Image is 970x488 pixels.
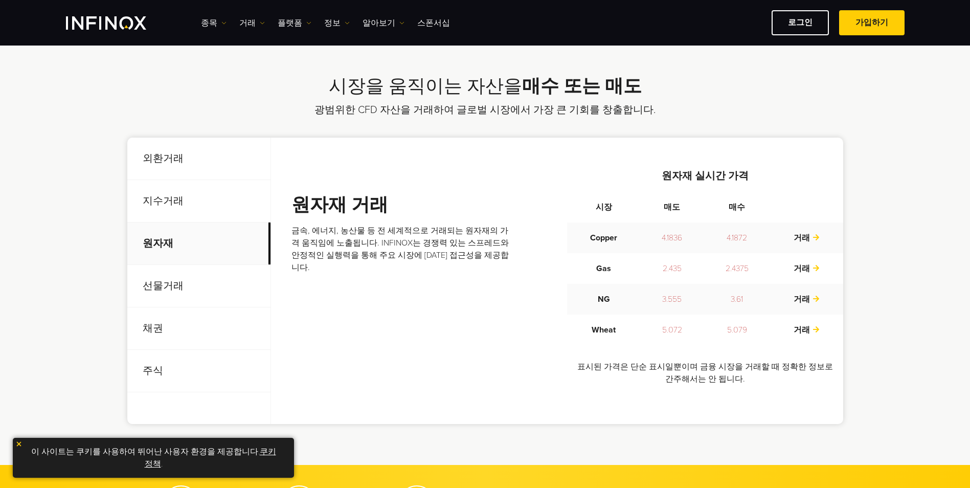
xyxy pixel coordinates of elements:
[772,10,829,35] a: 로그인
[127,180,270,223] p: 지수거래
[66,16,170,30] a: INFINOX Logo
[704,223,771,253] td: 4.1872
[127,265,270,307] p: 선물거래
[640,223,703,253] td: 4.1836
[291,225,512,274] p: 금속, 에너지, 농산물 등 전 세계적으로 거래되는 원자재의 가격 움직임에 노출됩니다. INFINOX는 경쟁력 있는 스프레드와 안정적인 실행력을 통해 주요 시장에 [DATE] ...
[15,440,22,448] img: yellow close icon
[640,284,703,315] td: 3.555
[522,75,642,97] strong: 매수 또는 매도
[704,253,771,284] td: 2.4375
[794,263,820,274] a: 거래
[662,170,749,182] strong: 원자재 실시간 가격
[363,17,404,29] a: 알아보기
[567,361,843,385] p: 표시된 가격은 단순 표시일뿐이며 금융 시장을 거래할 때 정확한 정보로 간주해서는 안 됩니다.
[567,253,640,284] td: Gas
[567,192,640,223] th: 시장
[201,17,227,29] a: 종목
[567,284,640,315] td: NG
[640,253,703,284] td: 2.435
[239,17,265,29] a: 거래
[567,315,640,345] td: Wheat
[704,192,771,223] th: 매수
[127,223,270,265] p: 원자재
[640,315,703,345] td: 5.072
[794,294,820,304] a: 거래
[704,315,771,345] td: 5.079
[324,17,350,29] a: 정보
[249,103,721,117] p: 광범위한 CFD 자산을 거래하여 글로벌 시장에서 가장 큰 기회를 창출합니다.
[278,17,311,29] a: 플랫폼
[704,284,771,315] td: 3.61
[794,325,820,335] a: 거래
[794,233,820,243] a: 거래
[291,194,388,216] strong: 원자재 거래
[640,192,703,223] th: 매도
[127,350,270,392] p: 주식
[567,223,640,253] td: Copper
[127,138,270,180] p: 외환거래
[127,307,270,350] p: 채권
[18,443,289,473] p: 이 사이트는 쿠키를 사용하여 뛰어난 사용자 환경을 제공합니다. .
[127,75,843,98] h2: 시장을 움직이는 자산을
[417,17,450,29] a: 스폰서십
[839,10,905,35] a: 가입하기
